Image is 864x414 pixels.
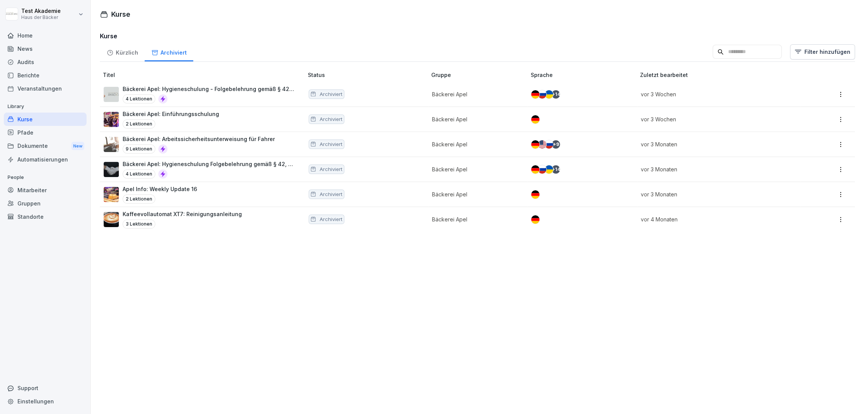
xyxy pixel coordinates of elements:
a: Home [4,29,87,42]
p: Archiviert [320,191,342,197]
p: 2 Lektionen [123,119,155,129]
a: Standorte [4,210,87,223]
a: Audits [4,55,87,69]
p: 4 Lektionen [123,169,155,179]
p: Sprache [530,71,637,79]
p: vor 4 Monaten [641,215,791,223]
img: de.svg [531,190,539,199]
p: vor 3 Monaten [641,140,791,148]
p: Archiviert [320,166,342,172]
a: Gruppen [4,197,87,210]
a: Archiviert [145,42,193,61]
p: Haus der Bäcker [21,15,61,20]
p: vor 3 Wochen [641,90,791,98]
img: de.svg [531,90,539,99]
div: Support [4,381,87,395]
img: de.svg [531,165,539,174]
img: afziryhrkwrft3vxexdd4jd5.png [104,212,119,227]
a: Einstellungen [4,395,87,408]
p: Bäckerei Apel [432,90,519,98]
p: 3 Lektionen [123,220,155,229]
p: Apel Info: Weekly Update 16 [123,185,197,193]
img: de.svg [531,215,539,224]
p: Bäckerei Apel: Einführungsschulung [123,110,219,118]
p: Bäckerei Apel [432,165,519,173]
p: People [4,171,87,183]
a: Mitarbeiter [4,183,87,197]
div: + 14 [552,165,560,174]
img: o0tezaipf1vao6m1oo31h7hu.png [104,162,119,177]
div: Dokumente [4,139,87,153]
img: oyq3wd4ci4lt244xqu0fz29v.png [104,137,119,152]
p: Archiviert [320,91,342,97]
p: Bäckerei Apel: Hygieneschulung - Folgebelehrung gemäß § 42, 43 Infektionsschutzgesetz [123,85,296,93]
p: Archiviert [320,216,342,222]
p: Status [308,71,428,79]
p: Bäckerei Apel [432,190,519,198]
p: Bäckerei Apel [432,115,519,123]
img: de.svg [531,140,539,149]
div: New [71,142,84,151]
img: ua.svg [545,90,553,99]
p: vor 3 Monaten [641,165,791,173]
p: Bäckerei Apel [432,140,519,148]
a: Veranstaltungen [4,82,87,95]
p: 9 Lektionen [123,144,155,154]
button: Filter hinzufügen [790,44,855,60]
a: Kurse [4,113,87,126]
p: Bäckerei Apel: Hygieneschulung Folgebelehrung gemäß § 42, 43 Infektionsschutzgesetz [123,160,296,168]
p: Gruppe [431,71,528,79]
p: Kaffeevollautomat XT7: Reinigungsanleitung [123,210,242,218]
div: + 9 [552,140,560,149]
img: hiwsqhjbr0y8ufofla2amjr1.png [104,87,119,102]
img: rnm1728nyuk0cpq50zg15vep.png [104,112,119,127]
img: de.svg [531,115,539,124]
p: Library [4,100,87,113]
img: ru.svg [545,140,553,149]
img: ua.svg [545,165,553,174]
p: Archiviert [320,116,342,122]
a: Automatisierungen [4,153,87,166]
a: Pfade [4,126,87,139]
img: ru.svg [538,165,546,174]
img: k45gr8q2q52a763e4ypce4oo.png [104,187,119,202]
p: 2 Lektionen [123,194,155,204]
p: vor 3 Wochen [641,115,791,123]
p: Zuletzt bearbeitet [640,71,800,79]
p: Titel [103,71,305,79]
p: vor 3 Monaten [641,190,791,198]
p: Archiviert [320,141,342,147]
p: Test Akademie [21,8,61,14]
p: Bäckerei Apel: Arbeitssicherheitsunterweisung für Fahrer [123,135,275,143]
div: + 14 [552,90,560,99]
a: DokumenteNew [4,139,87,153]
p: Bäckerei Apel [432,215,519,223]
h3: Kurse [100,31,855,41]
h1: Kurse [111,9,130,19]
a: News [4,42,87,55]
p: 4 Lektionen [123,94,155,103]
img: ru.svg [538,90,546,99]
a: Kürzlich [100,42,145,61]
img: us.svg [538,140,546,149]
a: Berichte [4,69,87,82]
